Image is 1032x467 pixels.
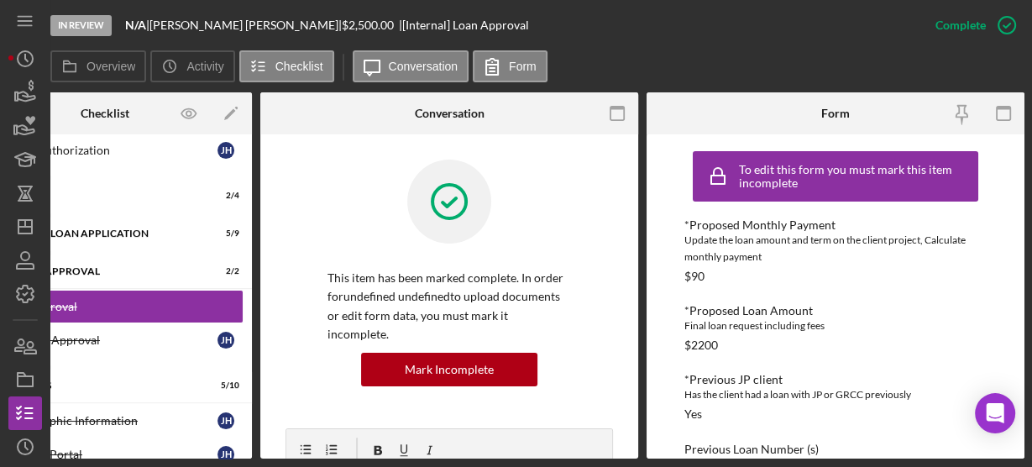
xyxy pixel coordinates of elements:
[353,50,469,82] button: Conversation
[361,353,537,386] button: Mark Incomplete
[821,107,850,120] div: Form
[684,304,987,317] div: *Proposed Loan Amount
[209,228,239,239] div: 5 / 9
[389,60,458,73] label: Conversation
[684,270,705,283] div: $90
[684,232,987,265] div: Update the loan amount and term on the client project, Calculate monthly payment
[684,317,987,334] div: Final loan request including fees
[919,8,1024,42] button: Complete
[415,107,485,120] div: Conversation
[684,338,718,352] div: $2200
[739,163,974,190] div: To edit this form you must mark this item incomplete
[150,50,234,82] button: Activity
[125,18,146,32] b: N/A
[217,446,234,463] div: J H
[975,393,1015,433] div: Open Intercom Messenger
[217,332,234,349] div: J H
[209,380,239,391] div: 5 / 10
[1,333,217,347] div: Loan Pre-Approval
[275,60,323,73] label: Checklist
[217,142,234,159] div: J H
[327,269,571,344] p: This item has been marked complete. In order for undefined undefined to upload documents or edit ...
[399,18,529,32] div: | [Internal] Loan Approval
[125,18,149,32] div: |
[149,18,342,32] div: [PERSON_NAME] [PERSON_NAME] |
[509,60,537,73] label: Form
[684,373,987,386] div: *Previous JP client
[473,50,547,82] button: Form
[86,60,135,73] label: Overview
[342,18,399,32] div: $2,500.00
[684,386,987,403] div: Has the client had a loan with JP or GRCC previously
[684,218,987,232] div: *Proposed Monthly Payment
[50,15,112,36] div: In Review
[405,353,494,386] div: Mark Incomplete
[239,50,334,82] button: Checklist
[1,448,217,461] div: Payment Portal
[81,107,129,120] div: Checklist
[209,266,239,276] div: 2 / 2
[217,412,234,429] div: J H
[1,414,217,428] div: Demographic Information
[935,8,986,42] div: Complete
[1,144,217,157] div: Credit Authorization
[209,191,239,201] div: 2 / 4
[186,60,223,73] label: Activity
[684,443,987,456] div: Previous Loan Number (s)
[50,50,146,82] button: Overview
[684,407,702,421] div: Yes
[1,300,243,313] div: Loan Approval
